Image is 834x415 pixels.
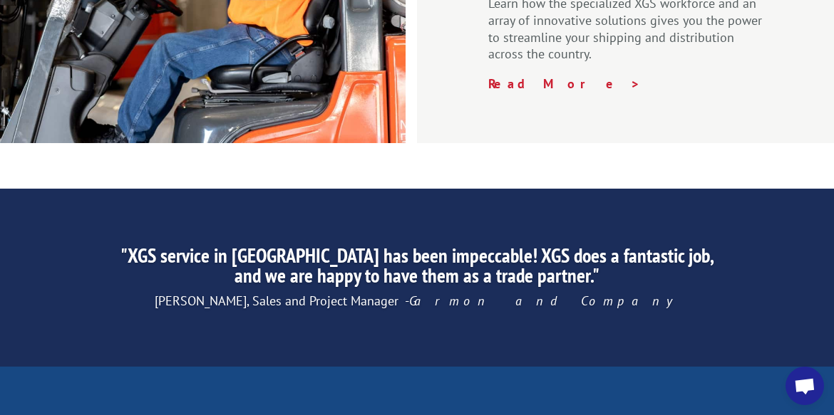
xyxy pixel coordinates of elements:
[409,293,680,309] em: Garmon and Company
[786,367,824,405] div: Open chat
[488,75,641,92] a: Read More >
[155,293,680,309] span: [PERSON_NAME], Sales and Project Manager -
[109,246,726,293] h2: "XGS service in [GEOGRAPHIC_DATA] has been impeccable! XGS does a fantastic job, and we are happy...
